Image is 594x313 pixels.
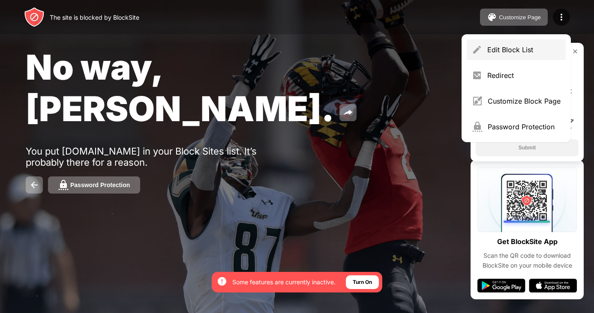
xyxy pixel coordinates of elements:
img: header-logo.svg [24,7,45,27]
button: Submit [476,139,579,156]
div: Some features are currently inactive. [232,278,336,286]
img: share.svg [343,107,353,118]
button: Customize Page [480,9,548,26]
div: Scan the QR code to download BlockSite on your mobile device [477,251,577,270]
img: google-play.svg [477,279,525,292]
div: Turn On [353,278,372,286]
span: No way, [PERSON_NAME]. [26,46,334,129]
img: menu-icon.svg [556,12,567,22]
button: Password Protection [48,176,140,194]
img: password.svg [58,180,69,190]
div: Edit Block List [487,45,561,54]
div: Customize Block Page [488,97,561,105]
img: app-store.svg [529,279,577,292]
img: error-circle-white.svg [217,276,227,286]
img: menu-pencil.svg [472,45,482,55]
img: menu-password.svg [472,122,483,132]
div: Get BlockSite App [497,235,558,248]
div: Redirect [487,71,561,80]
img: pallet.svg [487,12,497,22]
div: Password Protection [488,122,561,131]
img: rate-us-close.svg [572,48,579,55]
div: Customize Page [499,14,541,21]
div: You put [DOMAIN_NAME] in your Block Sites list. It’s probably there for a reason. [26,146,291,168]
div: Password Protection [70,182,130,188]
img: menu-customize.svg [472,96,483,106]
img: menu-redirect.svg [472,70,482,80]
img: back.svg [29,180,39,190]
div: The site is blocked by BlockSite [50,14,139,21]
